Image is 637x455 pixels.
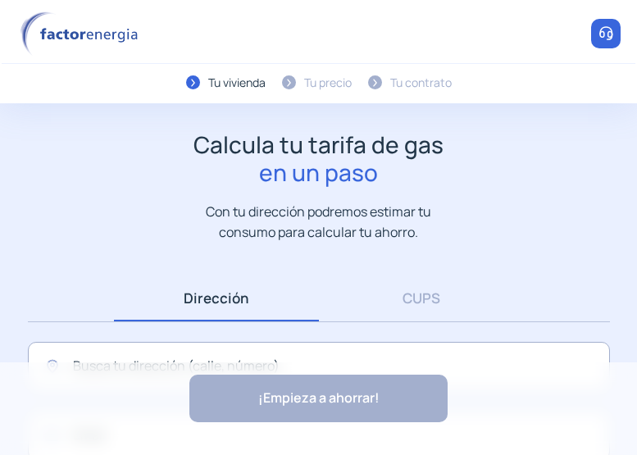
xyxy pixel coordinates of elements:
[390,74,452,92] div: Tu contrato
[304,74,352,92] div: Tu precio
[193,159,444,187] span: en un paso
[319,275,524,321] a: CUPS
[16,11,148,57] img: logo factor
[208,74,266,92] div: Tu vivienda
[193,131,444,186] h1: Calcula tu tarifa de gas
[598,25,614,42] img: llamar
[189,202,448,242] p: Con tu dirección podremos estimar tu consumo para calcular tu ahorro.
[114,275,319,321] a: Dirección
